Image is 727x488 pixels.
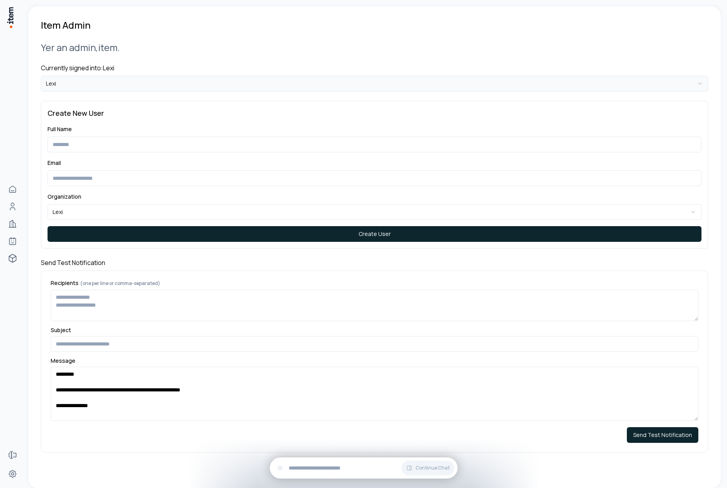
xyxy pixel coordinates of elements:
[48,108,701,119] h3: Create New User
[48,159,61,166] label: Email
[5,181,20,197] a: Home
[41,19,91,31] h1: Item Admin
[627,427,698,443] button: Send Test Notification
[51,327,698,333] label: Subject
[5,447,20,463] a: Forms
[270,457,458,479] div: Continue Chat
[5,233,20,249] a: Agents
[41,63,708,73] h4: Currently signed into: Lexi
[401,461,454,475] button: Continue Chat
[416,465,450,471] span: Continue Chat
[5,250,20,266] a: deals
[6,6,14,29] img: Item Brain Logo
[48,125,72,133] label: Full Name
[51,358,698,364] label: Message
[5,216,20,232] a: Companies
[80,280,160,287] span: (one per line or comma-separated)
[41,41,708,54] h2: Yer an admin, item .
[51,280,698,287] label: Recipients
[41,258,708,267] h4: Send Test Notification
[48,226,701,242] button: Create User
[48,193,81,200] label: Organization
[5,466,20,482] a: Settings
[5,199,20,214] a: Contacts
